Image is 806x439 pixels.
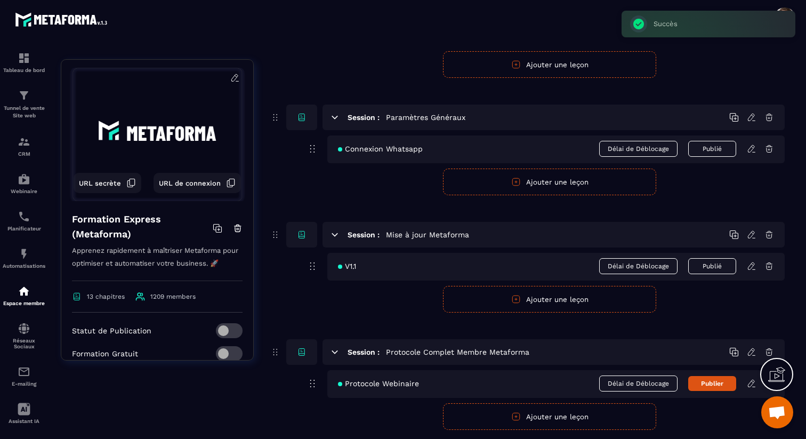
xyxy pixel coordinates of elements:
button: Ajouter une leçon [443,286,656,313]
a: formationformationCRM [3,127,45,165]
h5: Protocole Complet Membre Metaforma [386,347,529,357]
button: Publier [688,376,736,391]
img: background [69,68,245,201]
h4: Formation Express (Metaforma) [72,212,213,242]
button: URL de connexion [154,173,241,193]
a: automationsautomationsWebinaire [3,165,45,202]
p: CRM [3,151,45,157]
p: Espace membre [3,300,45,306]
a: Assistant IA [3,395,45,432]
p: Automatisations [3,263,45,269]
p: Réseaux Sociaux [3,338,45,349]
p: Tunnel de vente Site web [3,105,45,119]
p: Planificateur [3,226,45,232]
span: Délai de Déblocage [599,258,678,274]
h6: Session : [348,230,380,239]
button: Ajouter une leçon [443,51,656,78]
h5: Paramètres Généraux [386,112,465,123]
h6: Session : [348,113,380,122]
span: Connexion Whatsapp [338,145,423,153]
img: automations [18,173,30,186]
button: Ajouter une leçon [443,403,656,430]
img: formation [18,52,30,65]
a: formationformationTableau de bord [3,44,45,81]
a: formationformationTunnel de vente Site web [3,81,45,127]
img: social-network [18,322,30,335]
a: schedulerschedulerPlanificateur [3,202,45,240]
img: email [18,365,30,378]
button: Ajouter une leçon [443,169,656,195]
span: Délai de Déblocage [599,141,678,157]
span: V1.1 [338,262,356,270]
p: Tableau de bord [3,67,45,73]
span: URL de connexion [159,179,221,187]
div: Ouvrir le chat [761,396,793,428]
h6: Session : [348,348,380,356]
button: Publié [688,141,736,157]
a: automationsautomationsEspace membre [3,277,45,314]
span: URL secrète [79,179,121,187]
img: scheduler [18,210,30,223]
a: automationsautomationsAutomatisations [3,240,45,277]
span: 13 chapitres [87,293,125,300]
p: E-mailing [3,381,45,387]
a: emailemailE-mailing [3,357,45,395]
img: formation [18,135,30,148]
p: Assistant IA [3,418,45,424]
p: Webinaire [3,188,45,194]
img: logo [15,10,111,29]
img: automations [18,285,30,298]
span: Protocole Webinaire [338,379,419,388]
img: formation [18,89,30,102]
button: Publié [688,258,736,274]
img: automations [18,248,30,260]
h5: Mise à jour Metaforma [386,229,469,240]
span: 1209 members [150,293,196,300]
p: Apprenez rapidement à maîtriser Metaforma pour optimiser et automatiser votre business. 🚀 [72,244,243,281]
span: Délai de Déblocage [599,376,678,392]
a: social-networksocial-networkRéseaux Sociaux [3,314,45,357]
button: URL secrète [74,173,141,193]
p: Statut de Publication [72,326,151,335]
p: Formation Gratuit [72,349,138,358]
